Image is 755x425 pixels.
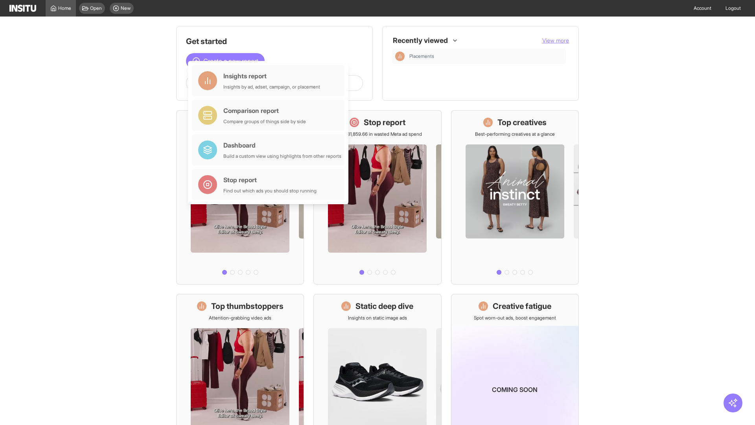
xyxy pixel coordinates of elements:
[186,53,265,69] button: Create a new report
[451,110,579,285] a: Top creativesBest-performing creatives at a glance
[313,110,441,285] a: Stop reportSave £31,859.66 in wasted Meta ad spend
[364,117,405,128] h1: Stop report
[90,5,102,11] span: Open
[223,71,320,81] div: Insights report
[542,37,569,44] button: View more
[348,315,407,321] p: Insights on static image ads
[203,56,258,66] span: Create a new report
[355,301,413,312] h1: Static deep dive
[121,5,131,11] span: New
[409,53,434,59] span: Placements
[497,117,547,128] h1: Top creatives
[186,36,363,47] h1: Get started
[176,110,304,285] a: What's live nowSee all active ads instantly
[223,153,341,159] div: Build a custom view using highlights from other reports
[409,53,563,59] span: Placements
[223,188,317,194] div: Find out which ads you should stop running
[223,140,341,150] div: Dashboard
[223,175,317,185] div: Stop report
[223,106,306,115] div: Comparison report
[58,5,71,11] span: Home
[223,118,306,125] div: Compare groups of things side by side
[211,301,284,312] h1: Top thumbstoppers
[209,315,271,321] p: Attention-grabbing video ads
[395,52,405,61] div: Insights
[9,5,36,12] img: Logo
[333,131,422,137] p: Save £31,859.66 in wasted Meta ad spend
[475,131,555,137] p: Best-performing creatives at a glance
[223,84,320,90] div: Insights by ad, adset, campaign, or placement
